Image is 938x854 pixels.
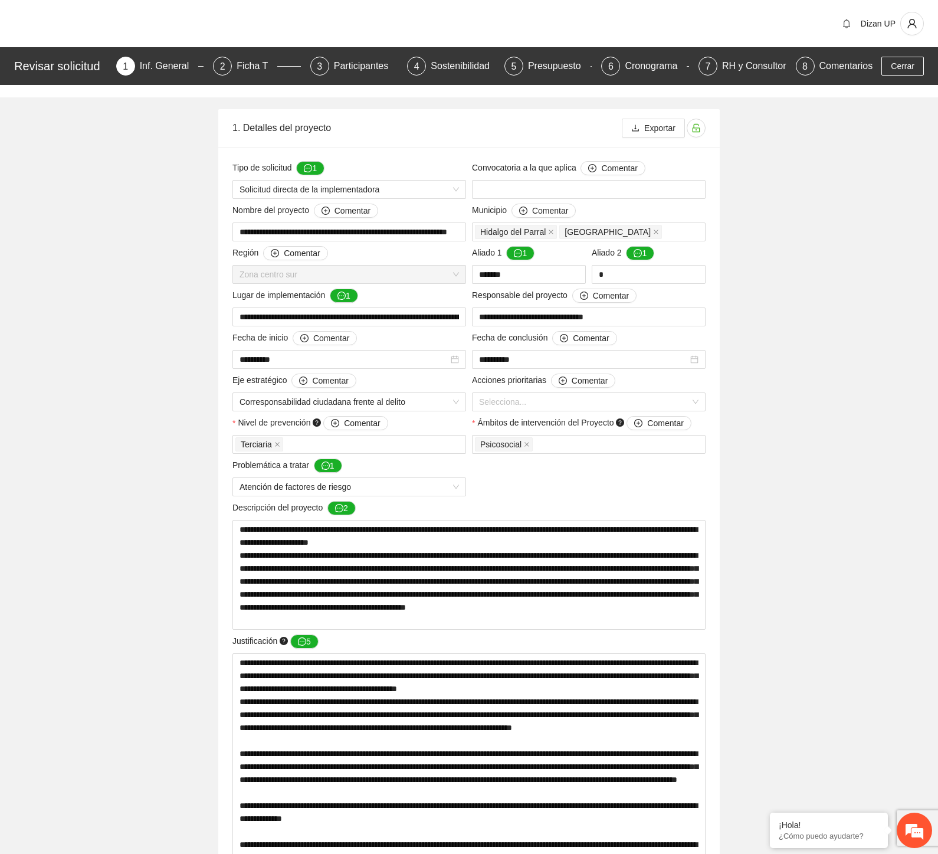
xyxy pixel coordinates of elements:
span: Lugar de implementación [232,289,358,303]
button: Aliado 1 [506,246,534,260]
span: Exportar [644,122,675,135]
span: question-circle [616,418,624,427]
span: 1 [123,61,128,71]
span: [GEOGRAPHIC_DATA] [565,225,651,238]
button: Convocatoria a la que aplica [580,161,645,175]
button: Acciones prioritarias [551,374,615,388]
span: Psicosocial [475,437,533,451]
span: question-circle [280,637,288,645]
span: Comentar [312,374,348,387]
span: Corresponsabilidad ciudadana frente al delito [240,393,459,411]
textarea: Escriba su mensaje y pulse “Intro” [6,322,225,364]
span: Comentar [593,289,629,302]
span: Nivel de prevención [238,416,388,430]
button: Fecha de conclusión [552,331,616,345]
button: Tipo de solicitud [296,161,324,175]
div: 1Inf. General [116,57,204,76]
span: message [304,164,312,174]
span: Comentar [572,374,608,387]
span: Comentar [334,204,370,217]
div: 3Participantes [310,57,398,76]
div: Chatee con nosotros ahora [61,60,198,76]
span: Hidalgo del Parral [475,225,557,239]
div: 2Ficha T [213,57,301,76]
span: Terciaria [235,437,283,451]
span: plus-circle [322,207,330,216]
span: Descripción del proyecto [232,501,356,515]
span: Problemática a tratar [232,459,342,473]
span: Justificación [232,634,319,649]
div: 1. Detalles del proyecto [232,111,622,145]
span: Estamos en línea. [68,158,163,277]
span: 4 [414,61,419,71]
span: Chihuahua [559,225,662,239]
span: message [298,637,306,647]
button: bell [837,14,856,33]
span: Región [232,246,328,260]
div: ¡Hola! [779,820,879,830]
span: close [524,441,530,447]
button: Ámbitos de intervención del Proyecto question-circle [627,416,691,430]
div: Participantes [334,57,398,76]
span: Comentar [601,162,637,175]
span: Ámbitos de intervención del Proyecto [477,416,691,430]
span: 7 [706,61,711,71]
span: message [337,292,346,301]
span: plus-circle [580,292,588,301]
div: Presupuesto [528,57,591,76]
span: 3 [317,61,322,71]
div: RH y Consultores [722,57,805,76]
span: Comentar [647,417,683,430]
div: 8Comentarios [796,57,873,76]
span: message [634,249,642,259]
span: Eje estratégico [232,374,356,388]
span: plus-circle [519,207,527,216]
span: 2 [220,61,225,71]
span: plus-circle [331,419,339,428]
span: 5 [511,61,516,71]
span: Cerrar [891,60,914,73]
span: Terciaria [241,438,272,451]
span: Psicosocial [480,438,522,451]
button: downloadExportar [622,119,685,138]
button: Descripción del proyecto [327,501,356,515]
span: plus-circle [271,249,279,259]
div: 4Sostenibilidad [407,57,495,76]
span: Comentar [532,204,568,217]
span: message [322,462,330,471]
span: Municipio [472,204,576,218]
span: Comentar [344,417,380,430]
div: Revisar solicitud [14,57,109,76]
button: Responsable del proyecto [572,289,637,303]
span: plus-circle [588,164,596,174]
span: message [514,249,522,259]
button: Nivel de prevención question-circle [323,416,388,430]
button: user [900,12,924,35]
button: unlock [687,119,706,138]
span: plus-circle [300,334,309,343]
span: Comentar [573,332,609,345]
span: message [335,504,343,513]
div: 6Cronograma [601,57,689,76]
div: Ficha T [237,57,277,76]
button: Municipio [511,204,576,218]
span: Tipo de solicitud [232,161,324,175]
div: Sostenibilidad [431,57,499,76]
span: close [274,441,280,447]
span: Nombre del proyecto [232,204,378,218]
span: Hidalgo del Parral [480,225,546,238]
span: Dizan UP [861,19,896,28]
div: Comentarios [819,57,873,76]
span: Comentar [313,332,349,345]
button: Región [263,246,327,260]
button: Nombre del proyecto [314,204,378,218]
div: Cronograma [625,57,687,76]
span: user [901,18,923,29]
button: Justificación question-circle [290,634,319,649]
span: Atención de factores de riesgo [240,478,459,496]
span: Comentar [284,247,320,260]
button: Problemática a tratar [314,459,342,473]
p: ¿Cómo puedo ayudarte? [779,832,879,840]
span: plus-circle [560,334,568,343]
span: plus-circle [559,377,567,386]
